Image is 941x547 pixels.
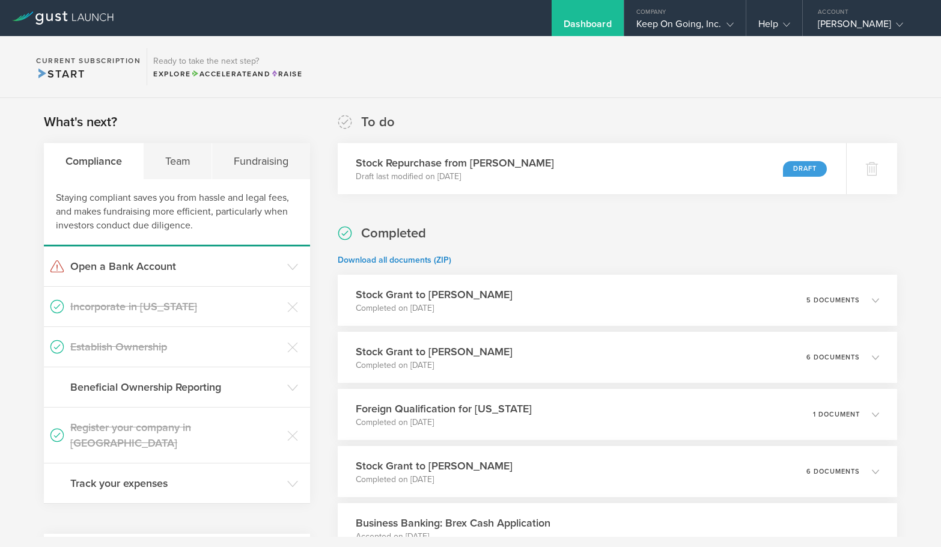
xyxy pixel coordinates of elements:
[36,67,85,81] span: Start
[70,420,281,451] h3: Register your company in [GEOGRAPHIC_DATA]
[44,114,117,131] h2: What's next?
[70,379,281,395] h3: Beneficial Ownership Reporting
[806,354,860,361] p: 6 documents
[356,531,550,543] p: Accepted on [DATE]
[356,155,554,171] h3: Stock Repurchase from [PERSON_NAME]
[70,299,281,314] h3: Incorporate in [US_STATE]
[758,18,790,36] div: Help
[783,161,827,177] div: Draft
[356,417,532,429] p: Completed on [DATE]
[44,179,310,246] div: Staying compliant saves you from hassle and legal fees, and makes fundraising more efficient, par...
[361,225,426,242] h2: Completed
[356,171,554,183] p: Draft last modified on [DATE]
[338,255,451,265] a: Download all documents (ZIP)
[144,143,212,179] div: Team
[806,468,860,475] p: 6 documents
[153,69,302,79] div: Explore
[813,411,860,418] p: 1 document
[356,401,532,417] h3: Foreign Qualification for [US_STATE]
[70,258,281,274] h3: Open a Bank Account
[636,18,734,36] div: Keep On Going, Inc.
[338,143,846,194] div: Stock Repurchase from [PERSON_NAME]Draft last modified on [DATE]Draft
[356,287,513,302] h3: Stock Grant to [PERSON_NAME]
[356,474,513,486] p: Completed on [DATE]
[356,458,513,474] h3: Stock Grant to [PERSON_NAME]
[818,18,920,36] div: [PERSON_NAME]
[564,18,612,36] div: Dashboard
[44,143,144,179] div: Compliance
[191,70,271,78] span: and
[212,143,309,179] div: Fundraising
[356,344,513,359] h3: Stock Grant to [PERSON_NAME]
[356,515,550,531] h3: Business Banking: Brex Cash Application
[147,48,308,85] div: Ready to take the next step?ExploreAccelerateandRaise
[356,359,513,371] p: Completed on [DATE]
[36,57,141,64] h2: Current Subscription
[356,302,513,314] p: Completed on [DATE]
[70,339,281,355] h3: Establish Ownership
[361,114,395,131] h2: To do
[70,475,281,491] h3: Track your expenses
[270,70,302,78] span: Raise
[806,297,860,304] p: 5 documents
[153,57,302,66] h3: Ready to take the next step?
[191,70,252,78] span: Accelerate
